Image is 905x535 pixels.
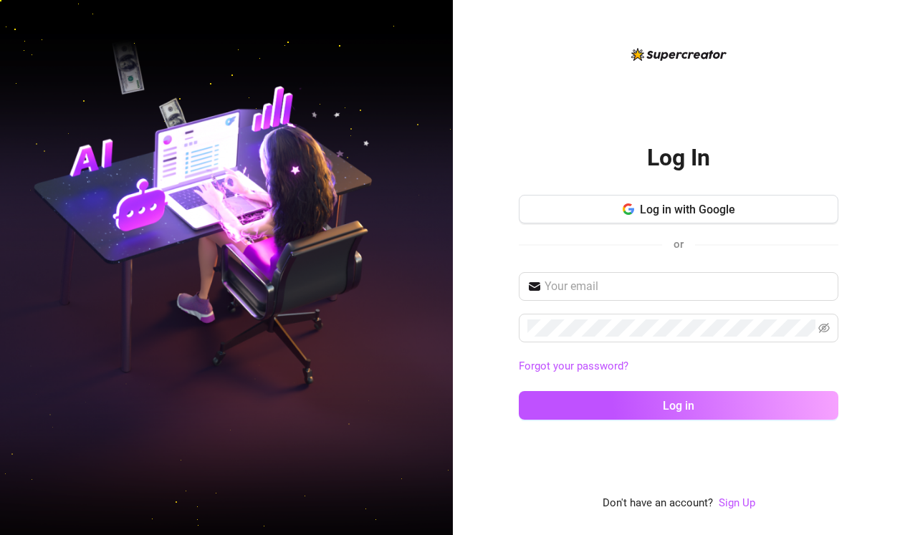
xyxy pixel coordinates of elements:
span: Don't have an account? [603,495,713,512]
a: Forgot your password? [519,358,838,375]
input: Your email [545,278,830,295]
img: logo-BBDzfeDw.svg [631,48,727,61]
span: Log in with Google [640,203,735,216]
a: Sign Up [719,496,755,509]
a: Sign Up [719,495,755,512]
span: Log in [663,399,694,413]
span: eye-invisible [818,322,830,334]
span: or [674,238,684,251]
a: Forgot your password? [519,360,628,372]
button: Log in [519,391,838,420]
button: Log in with Google [519,195,838,223]
h2: Log In [647,143,710,173]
